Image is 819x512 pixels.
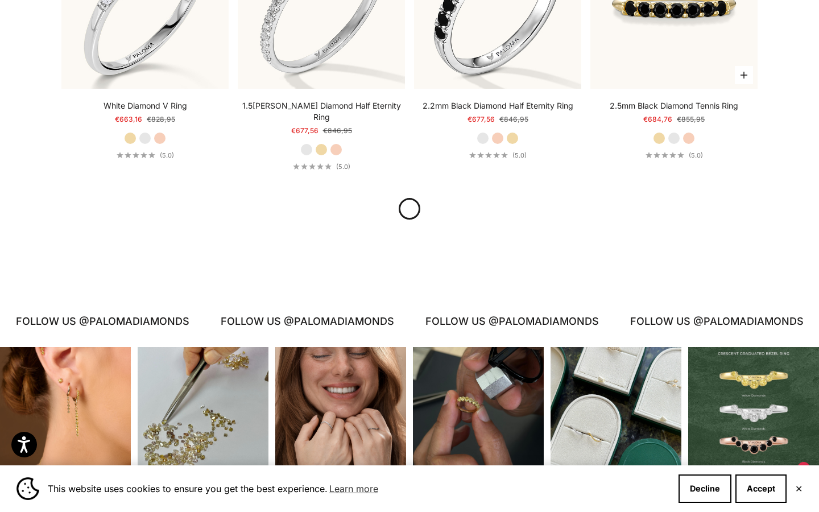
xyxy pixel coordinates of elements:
[1,313,175,330] p: FOLLOW US @PALOMADIAMONDS
[795,485,803,492] button: Close
[551,347,681,478] div: Instagram post opens in a popup
[411,313,584,330] p: FOLLOW US @PALOMADIAMONDS
[615,313,789,330] p: FOLLOW US @PALOMADIAMONDS
[512,151,527,159] span: (5.0)
[117,152,155,158] div: 5.0 out of 5.0 stars
[646,151,703,159] a: 5.0 out of 5.0 stars(5.0)
[468,114,495,125] sale-price: €677,56
[323,125,352,137] compare-at-price: €846,95
[117,151,174,159] a: 5.0 out of 5.0 stars(5.0)
[115,114,142,125] sale-price: €663,16
[689,151,703,159] span: (5.0)
[677,114,705,125] compare-at-price: €855,95
[688,347,819,478] div: Instagram post opens in a popup
[293,163,332,170] div: 5.0 out of 5.0 stars
[643,114,672,125] sale-price: €684,76
[735,474,787,503] button: Accept
[679,474,731,503] button: Decline
[104,100,187,112] a: White Diamond V Ring
[275,347,406,478] div: Instagram post opens in a popup
[147,114,175,125] compare-at-price: €828,95
[293,163,350,171] a: 5.0 out of 5.0 stars(5.0)
[469,151,527,159] a: 5.0 out of 5.0 stars(5.0)
[646,152,684,158] div: 5.0 out of 5.0 stars
[206,313,379,330] p: FOLLOW US @PALOMADIAMONDS
[160,151,174,159] span: (5.0)
[291,125,318,137] sale-price: €677,56
[336,163,350,171] span: (5.0)
[413,347,544,478] div: Instagram post opens in a popup
[328,480,380,497] a: Learn more
[238,100,405,123] a: 1.5[PERSON_NAME] Diamond Half Eternity Ring
[423,100,573,112] a: 2.2mm Black Diamond Half Eternity Ring
[16,477,39,500] img: Cookie banner
[499,114,528,125] compare-at-price: €846,95
[610,100,738,112] a: 2.5mm Black Diamond Tennis Ring
[48,480,669,497] span: This website uses cookies to ensure you get the best experience.
[469,152,508,158] div: 5.0 out of 5.0 stars
[138,347,268,478] div: Instagram post opens in a popup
